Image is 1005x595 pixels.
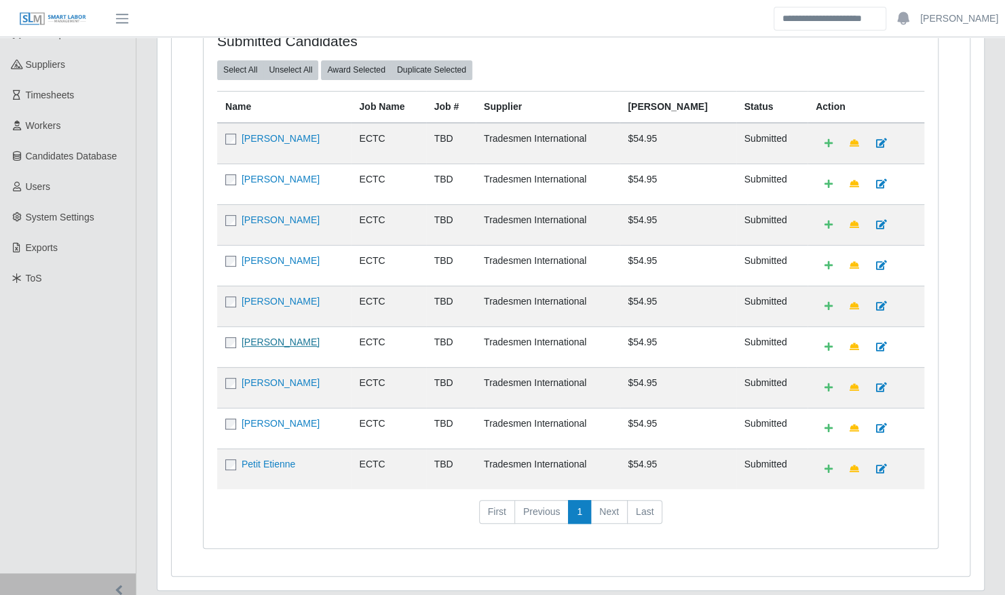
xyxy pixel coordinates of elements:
[426,448,476,489] td: TBD
[816,132,841,155] a: Add Default Cost Code
[736,367,808,408] td: submitted
[620,326,736,367] td: $54.95
[19,12,87,26] img: SLM Logo
[242,133,320,144] a: [PERSON_NAME]
[26,120,61,131] span: Workers
[426,91,476,123] th: Job #
[774,7,886,31] input: Search
[26,242,58,253] span: Exports
[620,164,736,204] td: $54.95
[217,91,351,123] th: Name
[476,164,620,204] td: Tradesmen International
[620,123,736,164] td: $54.95
[426,164,476,204] td: TBD
[816,376,841,400] a: Add Default Cost Code
[476,367,620,408] td: Tradesmen International
[920,12,998,26] a: [PERSON_NAME]
[476,326,620,367] td: Tradesmen International
[736,91,808,123] th: Status
[476,123,620,164] td: Tradesmen International
[351,123,425,164] td: ECTC
[242,174,320,185] a: [PERSON_NAME]
[26,212,94,223] span: System Settings
[736,245,808,286] td: submitted
[736,408,808,448] td: submitted
[26,90,75,100] span: Timesheets
[841,335,868,359] a: Make Team Lead
[841,294,868,318] a: Make Team Lead
[841,254,868,277] a: Make Team Lead
[808,91,924,123] th: Action
[26,181,51,192] span: Users
[351,91,425,123] th: Job Name
[568,500,591,524] a: 1
[351,204,425,245] td: ECTC
[816,213,841,237] a: Add Default Cost Code
[351,448,425,489] td: ECTC
[351,164,425,204] td: ECTC
[242,255,320,266] a: [PERSON_NAME]
[620,448,736,489] td: $54.95
[841,132,868,155] a: Make Team Lead
[620,408,736,448] td: $54.95
[426,367,476,408] td: TBD
[620,367,736,408] td: $54.95
[476,286,620,326] td: Tradesmen International
[841,417,868,440] a: Make Team Lead
[736,326,808,367] td: submitted
[736,123,808,164] td: submitted
[321,60,472,79] div: bulk actions
[426,286,476,326] td: TBD
[816,294,841,318] a: Add Default Cost Code
[26,59,65,70] span: Suppliers
[841,457,868,481] a: Make Team Lead
[816,417,841,440] a: Add Default Cost Code
[736,286,808,326] td: submitted
[426,245,476,286] td: TBD
[476,91,620,123] th: Supplier
[242,296,320,307] a: [PERSON_NAME]
[26,273,42,284] span: ToS
[391,60,472,79] button: Duplicate Selected
[476,448,620,489] td: Tradesmen International
[816,172,841,196] a: Add Default Cost Code
[620,286,736,326] td: $54.95
[476,204,620,245] td: Tradesmen International
[426,326,476,367] td: TBD
[321,60,392,79] button: Award Selected
[263,60,318,79] button: Unselect All
[26,151,117,161] span: Candidates Database
[736,164,808,204] td: submitted
[426,408,476,448] td: TBD
[841,213,868,237] a: Make Team Lead
[217,60,318,79] div: bulk actions
[620,245,736,286] td: $54.95
[816,457,841,481] a: Add Default Cost Code
[620,204,736,245] td: $54.95
[476,245,620,286] td: Tradesmen International
[426,204,476,245] td: TBD
[217,500,924,535] nav: pagination
[217,33,500,50] h4: Submitted Candidates
[242,418,320,429] a: [PERSON_NAME]
[841,172,868,196] a: Make Team Lead
[476,408,620,448] td: Tradesmen International
[816,254,841,277] a: Add Default Cost Code
[736,448,808,489] td: submitted
[841,376,868,400] a: Make Team Lead
[351,367,425,408] td: ECTC
[242,214,320,225] a: [PERSON_NAME]
[816,335,841,359] a: Add Default Cost Code
[620,91,736,123] th: [PERSON_NAME]
[351,408,425,448] td: ECTC
[217,60,263,79] button: Select All
[351,326,425,367] td: ECTC
[351,286,425,326] td: ECTC
[736,204,808,245] td: submitted
[426,123,476,164] td: TBD
[351,245,425,286] td: ECTC
[242,377,320,388] a: [PERSON_NAME]
[242,459,295,469] a: Petit Etienne
[242,337,320,347] a: [PERSON_NAME]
